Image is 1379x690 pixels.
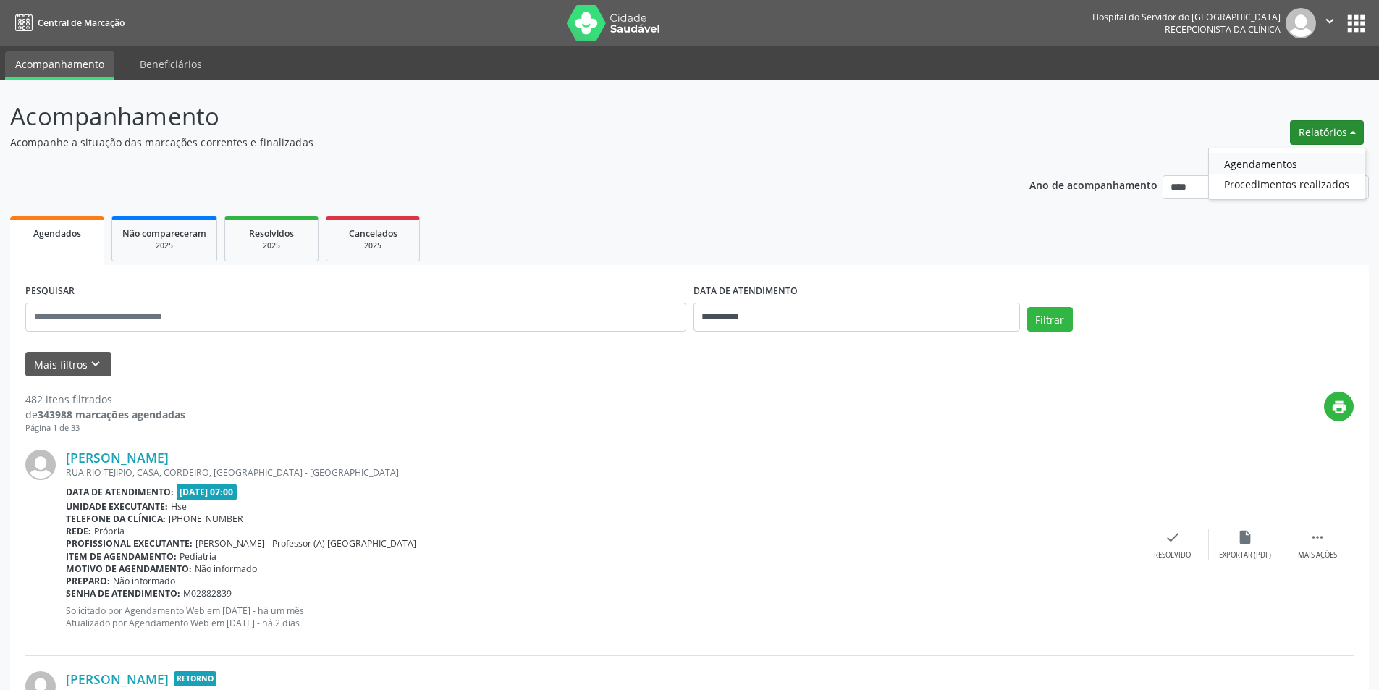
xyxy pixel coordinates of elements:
[1290,120,1364,145] button: Relatórios
[1298,550,1337,560] div: Mais ações
[1165,23,1281,35] span: Recepcionista da clínica
[38,17,125,29] span: Central de Marcação
[1344,11,1369,36] button: apps
[122,240,206,251] div: 2025
[169,513,246,525] span: [PHONE_NUMBER]
[33,227,81,240] span: Agendados
[1316,8,1344,38] button: 
[10,135,961,150] p: Acompanhe a situação das marcações correntes e finalizadas
[1154,550,1191,560] div: Resolvido
[1310,529,1325,545] i: 
[25,280,75,303] label: PESQUISAR
[66,563,192,575] b: Motivo de agendamento:
[25,352,111,377] button: Mais filtroskeyboard_arrow_down
[195,563,257,575] span: Não informado
[171,500,187,513] span: Hse
[1331,399,1347,415] i: print
[1286,8,1316,38] img: img
[66,513,166,525] b: Telefone da clínica:
[25,422,185,434] div: Página 1 de 33
[66,486,174,498] b: Data de atendimento:
[337,240,409,251] div: 2025
[1165,529,1181,545] i: check
[88,356,104,372] i: keyboard_arrow_down
[1209,174,1365,194] a: Procedimentos realizados
[174,671,216,686] span: Retorno
[113,575,175,587] span: Não informado
[1209,153,1365,174] a: Agendamentos
[195,537,416,550] span: [PERSON_NAME] - Professor (A) [GEOGRAPHIC_DATA]
[1324,392,1354,421] button: print
[1219,550,1271,560] div: Exportar (PDF)
[66,671,169,687] a: [PERSON_NAME]
[177,484,237,500] span: [DATE] 07:00
[66,605,1136,629] p: Solicitado por Agendamento Web em [DATE] - há um mês Atualizado por Agendamento Web em [DATE] - h...
[183,587,232,599] span: M02882839
[1322,13,1338,29] i: 
[180,550,216,563] span: Pediatria
[66,537,193,550] b: Profissional executante:
[235,240,308,251] div: 2025
[66,587,180,599] b: Senha de atendimento:
[94,525,125,537] span: Própria
[1237,529,1253,545] i: insert_drive_file
[349,227,397,240] span: Cancelados
[1027,307,1073,332] button: Filtrar
[10,11,125,35] a: Central de Marcação
[25,450,56,480] img: img
[38,408,185,421] strong: 343988 marcações agendadas
[5,51,114,80] a: Acompanhamento
[66,575,110,587] b: Preparo:
[693,280,798,303] label: DATA DE ATENDIMENTO
[66,525,91,537] b: Rede:
[1208,148,1365,200] ul: Relatórios
[66,550,177,563] b: Item de agendamento:
[10,98,961,135] p: Acompanhamento
[66,450,169,466] a: [PERSON_NAME]
[25,407,185,422] div: de
[66,466,1136,479] div: RUA RIO TEJIPIO, CASA, CORDEIRO, [GEOGRAPHIC_DATA] - [GEOGRAPHIC_DATA]
[66,500,168,513] b: Unidade executante:
[1029,175,1157,193] p: Ano de acompanhamento
[122,227,206,240] span: Não compareceram
[25,392,185,407] div: 482 itens filtrados
[1092,11,1281,23] div: Hospital do Servidor do [GEOGRAPHIC_DATA]
[130,51,212,77] a: Beneficiários
[249,227,294,240] span: Resolvidos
